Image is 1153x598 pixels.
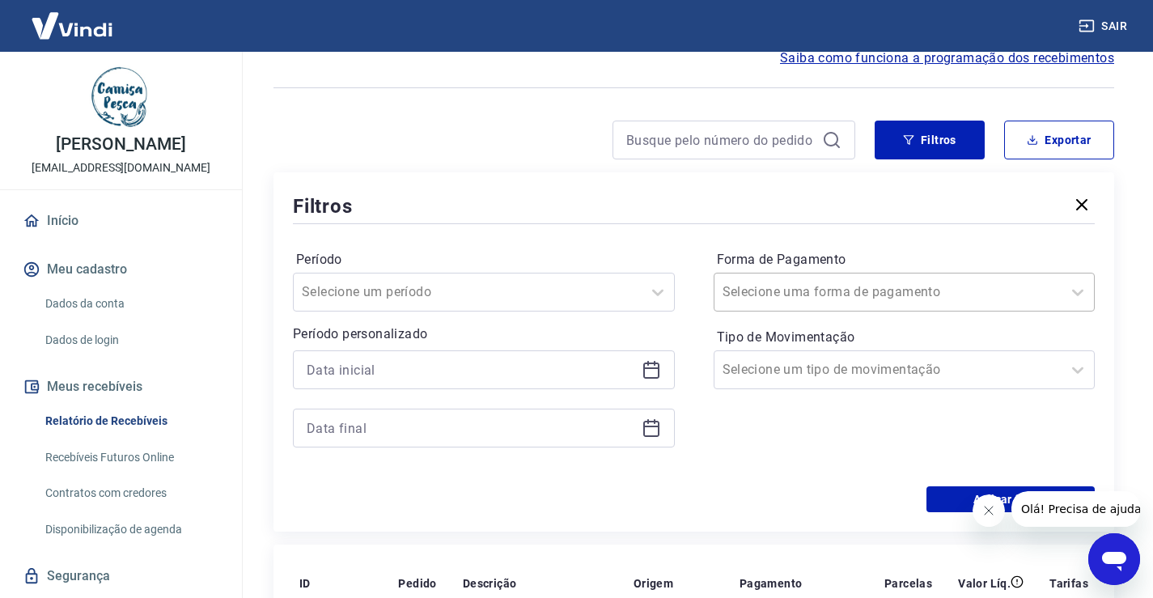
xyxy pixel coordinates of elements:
button: Meu cadastro [19,252,223,287]
input: Data inicial [307,358,635,382]
p: Parcelas [884,575,932,592]
p: [PERSON_NAME] [56,136,185,153]
input: Busque pelo número do pedido [626,128,816,152]
p: Tarifas [1049,575,1088,592]
a: Saiba como funciona a programação dos recebimentos [780,49,1114,68]
iframe: Mensagem da empresa [1011,491,1140,527]
label: Tipo de Movimentação [717,328,1092,347]
a: Disponibilização de agenda [39,513,223,546]
img: 7f96c998-389b-4f0b-ab0d-8680fd0a505b.jpeg [89,65,154,129]
p: Descrição [463,575,517,592]
p: [EMAIL_ADDRESS][DOMAIN_NAME] [32,159,210,176]
img: Vindi [19,1,125,50]
a: Relatório de Recebíveis [39,405,223,438]
h5: Filtros [293,193,353,219]
button: Sair [1075,11,1134,41]
p: Pedido [398,575,436,592]
input: Data final [307,416,635,440]
a: Contratos com credores [39,477,223,510]
p: ID [299,575,311,592]
label: Forma de Pagamento [717,250,1092,269]
button: Aplicar filtros [926,486,1095,512]
a: Dados da conta [39,287,223,320]
a: Segurança [19,558,223,594]
button: Exportar [1004,121,1114,159]
button: Meus recebíveis [19,369,223,405]
p: Pagamento [740,575,803,592]
iframe: Botão para abrir a janela de mensagens [1088,533,1140,585]
iframe: Fechar mensagem [973,494,1005,527]
a: Início [19,203,223,239]
a: Recebíveis Futuros Online [39,441,223,474]
p: Período personalizado [293,324,675,344]
p: Origem [634,575,673,592]
p: Valor Líq. [958,575,1011,592]
span: Olá! Precisa de ajuda? [10,11,136,24]
button: Filtros [875,121,985,159]
label: Período [296,250,672,269]
a: Dados de login [39,324,223,357]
